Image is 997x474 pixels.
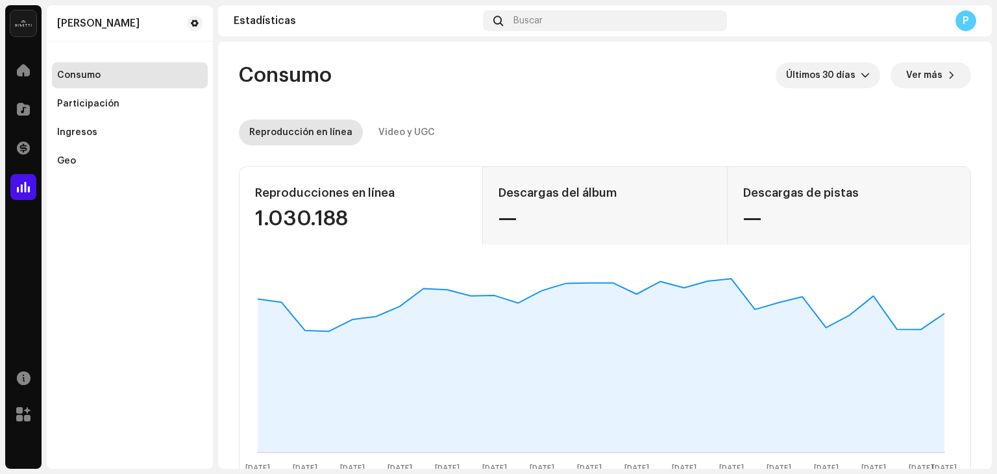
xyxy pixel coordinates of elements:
[378,119,435,145] div: Video y UGC
[861,464,886,473] text: [DATE]
[255,182,467,203] div: Reproducciones en línea
[906,62,942,88] span: Ver más
[249,119,352,145] div: Reproducción en línea
[743,208,955,229] div: —
[719,464,744,473] text: [DATE]
[340,464,365,473] text: [DATE]
[891,62,971,88] button: Ver más
[255,208,467,229] div: 1.030.188
[245,464,270,473] text: [DATE]
[10,10,36,36] img: 02a7c2d3-3c89-4098-b12f-2ff2945c95ee
[57,99,119,109] div: Participación
[52,62,208,88] re-m-nav-item: Consumo
[234,16,478,26] div: Estadísticas
[57,18,140,29] div: Pablo Piddy
[482,464,507,473] text: [DATE]
[57,127,97,138] div: Ingresos
[239,62,332,88] span: Consumo
[672,464,696,473] text: [DATE]
[52,119,208,145] re-m-nav-item: Ingresos
[530,464,554,473] text: [DATE]
[861,62,870,88] div: dropdown trigger
[52,148,208,174] re-m-nav-item: Geo
[909,464,933,473] text: [DATE]
[743,182,955,203] div: Descargas de pistas
[767,464,791,473] text: [DATE]
[932,464,957,473] text: [DATE]
[577,464,602,473] text: [DATE]
[955,10,976,31] div: P
[624,464,649,473] text: [DATE]
[498,208,711,229] div: —
[814,464,839,473] text: [DATE]
[57,156,76,166] div: Geo
[293,464,317,473] text: [DATE]
[388,464,412,473] text: [DATE]
[498,182,711,203] div: Descargas del álbum
[513,16,543,26] span: Buscar
[57,70,101,81] div: Consumo
[786,62,861,88] span: Últimos 30 días
[435,464,460,473] text: [DATE]
[52,91,208,117] re-m-nav-item: Participación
